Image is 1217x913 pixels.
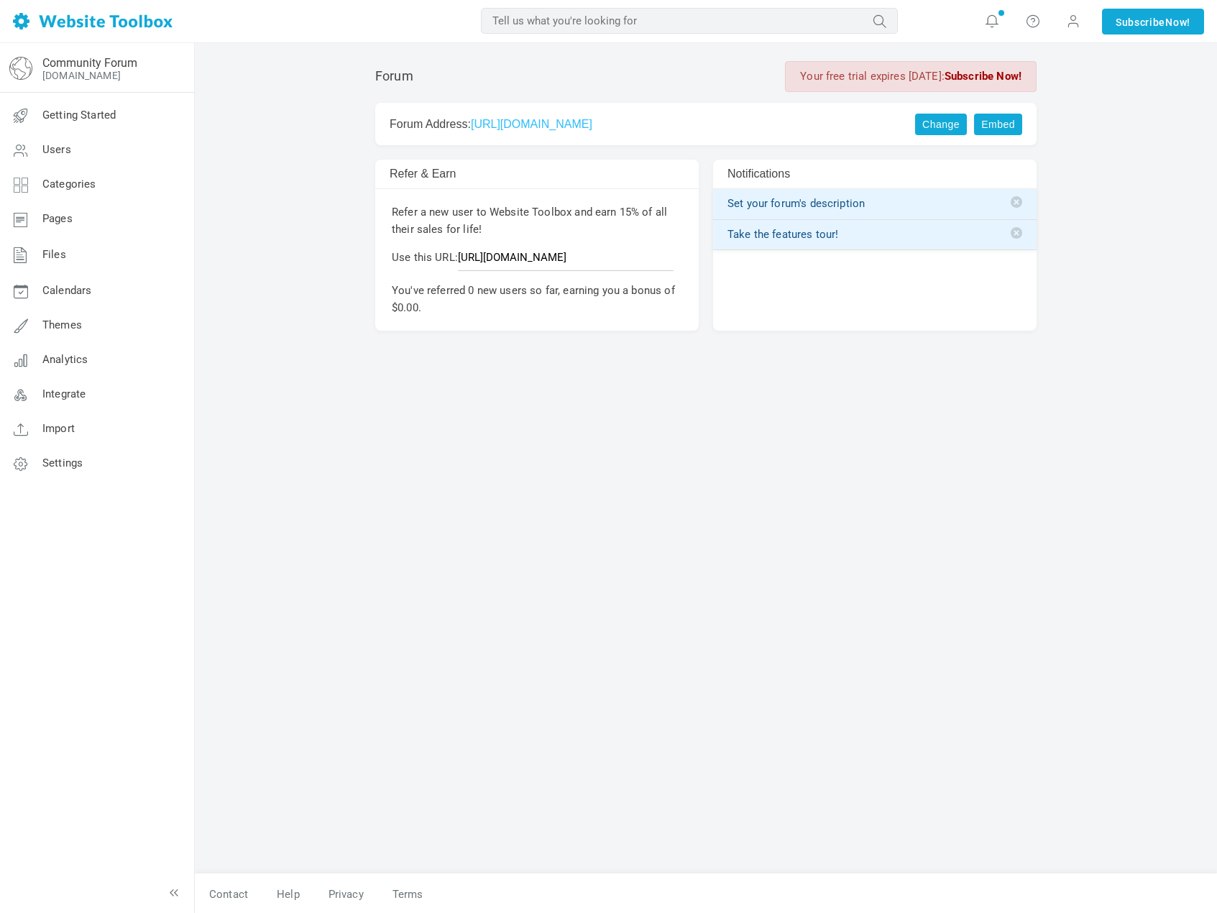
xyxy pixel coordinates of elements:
[392,249,682,271] p: Use this URL:
[915,114,967,135] a: Change
[42,422,75,435] span: Import
[375,68,413,84] h1: Forum
[42,178,96,191] span: Categories
[9,57,32,80] img: globe-icon.png
[378,882,423,907] a: Terms
[42,353,88,366] span: Analytics
[42,109,116,121] span: Getting Started
[42,56,137,70] a: Community Forum
[1011,196,1022,208] span: Delete notification
[1102,9,1204,35] a: SubscribeNow!
[42,387,86,400] span: Integrate
[785,61,1037,92] div: Your free trial expires [DATE]:
[471,118,592,130] a: [URL][DOMAIN_NAME]
[42,456,83,469] span: Settings
[195,882,262,907] a: Contact
[42,70,121,81] a: [DOMAIN_NAME]
[42,284,91,297] span: Calendars
[1011,227,1022,239] span: Delete notification
[727,167,963,180] h2: Notifications
[390,117,896,131] h2: Forum Address:
[727,227,1022,242] a: Take the features tour!
[945,70,1021,83] a: Subscribe Now!
[1165,14,1190,30] span: Now!
[42,143,71,156] span: Users
[392,203,682,238] p: Refer a new user to Website Toolbox and earn 15% of all their sales for life!
[392,282,682,316] p: You've referred 0 new users so far, earning you a bonus of $0.00.
[390,167,625,180] h2: Refer & Earn
[727,196,1022,211] a: Set your forum's description
[974,114,1022,135] a: Embed
[481,8,898,34] input: Tell us what you're looking for
[262,882,314,907] a: Help
[42,248,66,261] span: Files
[314,882,378,907] a: Privacy
[42,212,73,225] span: Pages
[42,318,82,331] span: Themes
